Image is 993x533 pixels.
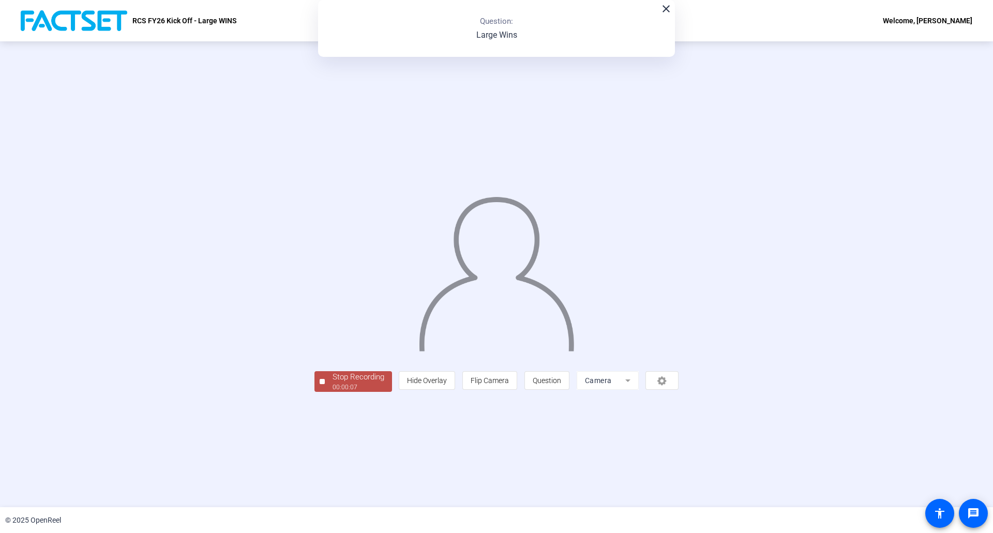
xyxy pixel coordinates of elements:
span: Hide Overlay [407,376,447,385]
p: RCS FY26 Kick Off - Large WINS [132,14,237,27]
mat-icon: close [660,3,672,15]
div: 00:00:07 [333,383,384,392]
button: Stop Recording00:00:07 [314,371,392,392]
div: © 2025 OpenReel [5,515,61,526]
span: Flip Camera [471,376,509,385]
mat-icon: message [967,507,980,520]
button: Hide Overlay [399,371,455,390]
div: Welcome, [PERSON_NAME] [883,14,972,27]
div: Stop Recording [333,371,384,383]
p: Question: [480,16,513,27]
p: Large Wins [476,29,517,41]
span: Question [533,376,561,385]
img: OpenReel logo [21,10,127,31]
button: Flip Camera [462,371,517,390]
img: overlay [418,187,576,351]
mat-icon: accessibility [934,507,946,520]
button: Question [524,371,569,390]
